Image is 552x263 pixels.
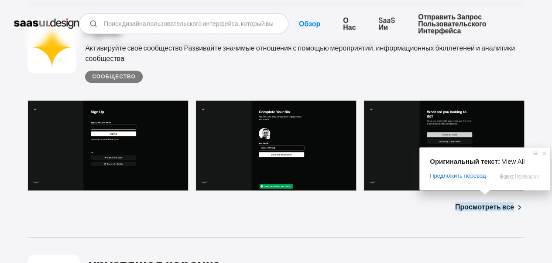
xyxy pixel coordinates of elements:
[92,73,135,80] ya-tr-span: Сообщество
[408,7,538,40] a: Отправить запрос пользовательского интерфейса
[430,158,500,165] span: Оригинальный текст:
[368,10,406,37] a: SaaS Ии
[455,202,514,212] a: Просмотреть все
[378,15,395,31] ya-tr-span: SaaS Ии
[418,12,486,35] ya-tr-span: Отправить запрос пользовательского интерфейса
[79,13,288,34] input: Поиск дизайна пользовательского интерфейса, который вы ищете...
[288,14,331,33] a: Обзор
[430,172,486,180] span: Предложить перевод
[502,158,525,165] span: View All
[343,15,356,31] ya-tr-span: О нас
[299,20,320,27] ya-tr-span: Обзор
[333,10,366,37] a: О нас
